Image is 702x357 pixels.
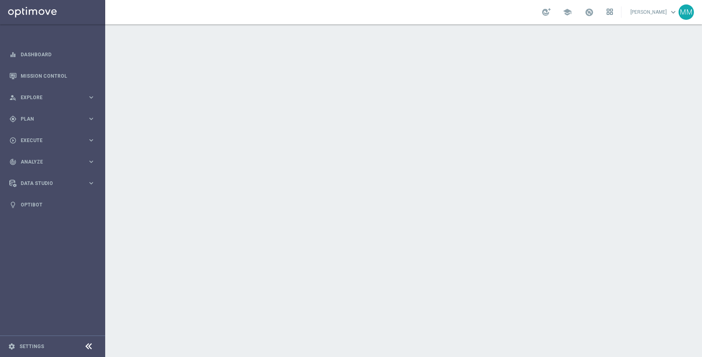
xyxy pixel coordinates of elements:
span: Data Studio [21,181,87,186]
a: Settings [19,344,44,349]
div: MM [679,4,694,20]
div: Explore [9,94,87,101]
span: school [563,8,572,17]
a: Optibot [21,194,95,215]
i: keyboard_arrow_right [87,136,95,144]
i: keyboard_arrow_right [87,93,95,101]
span: keyboard_arrow_down [669,8,678,17]
div: Dashboard [9,44,95,65]
div: Execute [9,137,87,144]
button: equalizer Dashboard [9,51,95,58]
i: keyboard_arrow_right [87,179,95,187]
i: person_search [9,94,17,101]
i: play_circle_outline [9,137,17,144]
span: Analyze [21,159,87,164]
span: Explore [21,95,87,100]
div: Data Studio [9,180,87,187]
i: lightbulb [9,201,17,208]
a: [PERSON_NAME]keyboard_arrow_down [630,6,679,18]
div: Mission Control [9,65,95,87]
i: track_changes [9,158,17,166]
button: play_circle_outline Execute keyboard_arrow_right [9,137,95,144]
button: Mission Control [9,73,95,79]
span: Execute [21,138,87,143]
i: settings [8,343,15,350]
a: Mission Control [21,65,95,87]
i: equalizer [9,51,17,58]
i: keyboard_arrow_right [87,158,95,166]
button: track_changes Analyze keyboard_arrow_right [9,159,95,165]
button: person_search Explore keyboard_arrow_right [9,94,95,101]
div: Analyze [9,158,87,166]
div: Optibot [9,194,95,215]
i: keyboard_arrow_right [87,115,95,123]
span: Plan [21,117,87,121]
div: Plan [9,115,87,123]
button: gps_fixed Plan keyboard_arrow_right [9,116,95,122]
button: Data Studio keyboard_arrow_right [9,180,95,187]
i: gps_fixed [9,115,17,123]
button: lightbulb Optibot [9,202,95,208]
a: Dashboard [21,44,95,65]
